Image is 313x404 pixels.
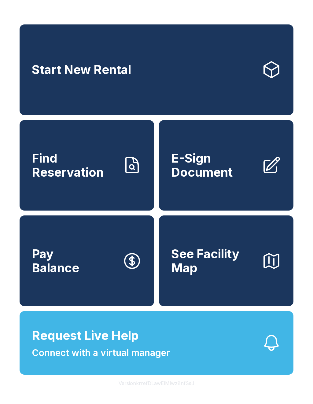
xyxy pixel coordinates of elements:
[20,215,154,306] button: PayBalance
[159,215,293,306] button: See Facility Map
[114,375,199,392] button: VersionkrrefDLawElMlwz8nfSsJ
[32,63,131,77] span: Start New Rental
[20,24,293,115] a: Start New Rental
[20,120,154,211] a: Find Reservation
[32,346,170,360] span: Connect with a virtual manager
[20,311,293,375] button: Request Live HelpConnect with a virtual manager
[171,247,257,275] span: See Facility Map
[171,151,257,179] span: E-Sign Document
[32,247,79,275] span: Pay Balance
[32,151,117,179] span: Find Reservation
[32,326,139,345] span: Request Live Help
[159,120,293,211] a: E-Sign Document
